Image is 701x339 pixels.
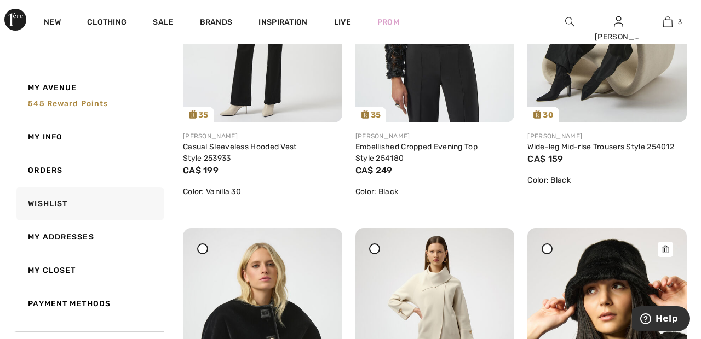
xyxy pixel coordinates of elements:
[643,15,692,28] a: 3
[527,154,563,164] span: CA$ 159
[14,154,164,187] a: Orders
[527,131,687,141] div: [PERSON_NAME]
[377,16,399,28] a: Prom
[355,131,515,141] div: [PERSON_NAME]
[678,17,682,27] span: 3
[527,142,674,151] a: Wide-leg Mid-rise Trousers Style 254012
[28,82,77,93] span: My Avenue
[632,306,690,334] iframe: Opens a widget where you can find more information
[258,17,307,29] span: Inspiration
[183,186,342,197] div: Color: Vanilla 30
[183,131,342,141] div: [PERSON_NAME]
[14,287,164,320] a: Payment Methods
[334,16,351,28] a: Live
[614,16,623,27] a: Sign In
[44,17,61,29] a: New
[4,9,26,31] img: 1ère Avenue
[595,31,643,43] div: [PERSON_NAME]
[527,174,687,186] div: Color: Black
[355,186,515,197] div: Color: Black
[565,15,574,28] img: search the website
[14,187,164,220] a: Wishlist
[200,17,233,29] a: Brands
[153,17,173,29] a: Sale
[14,254,164,287] a: My Closet
[14,120,164,154] a: My Info
[87,17,127,29] a: Clothing
[355,142,478,163] a: Embellished Cropped Evening Top Style 254180
[183,142,297,163] a: Casual Sleeveless Hooded Vest Style 253933
[28,99,108,108] span: 545 Reward points
[663,15,673,28] img: My Bag
[614,15,623,28] img: My Info
[183,165,219,176] span: CA$ 199
[14,220,164,254] a: My Addresses
[355,165,393,176] span: CA$ 249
